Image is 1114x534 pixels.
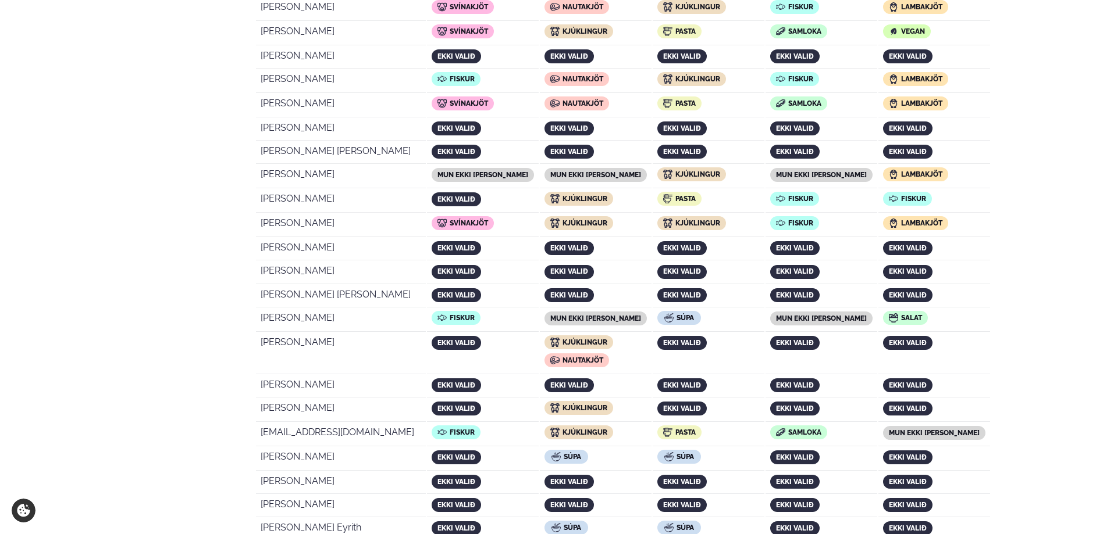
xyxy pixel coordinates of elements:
[437,218,447,228] img: icon img
[437,244,475,252] span: ekki valið
[776,339,814,347] span: ekki valið
[437,27,447,36] img: icon img
[675,195,696,203] span: Pasta
[889,404,927,413] span: ekki valið
[550,218,560,228] img: icon img
[889,27,898,36] img: icon img
[550,314,641,322] span: mun ekki [PERSON_NAME]
[776,99,785,107] img: icon img
[256,94,426,117] td: [PERSON_NAME]
[788,75,813,83] span: Fiskur
[663,99,672,108] img: icon img
[788,428,821,436] span: Samloka
[256,472,426,494] td: [PERSON_NAME]
[256,46,426,69] td: [PERSON_NAME]
[256,142,426,164] td: [PERSON_NAME] [PERSON_NAME]
[663,404,701,413] span: ekki valið
[776,194,785,203] img: icon img
[776,314,867,322] span: mun ekki [PERSON_NAME]
[675,170,720,178] span: Kjúklingur
[663,148,701,156] span: ekki valið
[437,313,447,322] img: icon img
[889,218,898,228] img: icon img
[776,124,814,132] span: ekki valið
[664,313,674,322] img: icon img
[776,244,814,252] span: ekki valið
[901,314,922,322] span: Salat
[889,99,898,108] img: icon img
[889,124,927,132] span: ekki valið
[889,244,927,252] span: ekki valið
[563,428,607,436] span: Kjúklingur
[776,453,814,461] span: ekki valið
[663,244,701,252] span: ekki valið
[437,267,475,275] span: ekki valið
[450,428,475,436] span: Fiskur
[776,478,814,486] span: ekki valið
[550,171,641,179] span: mun ekki [PERSON_NAME]
[663,194,672,203] img: icon img
[776,501,814,509] span: ekki valið
[550,501,588,509] span: ekki valið
[664,452,674,461] img: icon img
[663,291,701,299] span: ekki valið
[450,75,475,83] span: Fiskur
[776,291,814,299] span: ekki valið
[550,2,560,12] img: icon img
[551,523,561,532] img: icon img
[663,124,701,132] span: ekki valið
[663,170,672,179] img: icon img
[889,52,927,60] span: ekki valið
[776,404,814,413] span: ekki valið
[437,171,528,179] span: mun ekki [PERSON_NAME]
[889,74,898,84] img: icon img
[550,428,560,437] img: icon img
[776,524,814,532] span: ekki valið
[563,75,603,83] span: Nautakjöt
[776,52,814,60] span: ekki valið
[663,381,701,389] span: ekki valið
[675,3,720,11] span: Kjúklingur
[889,148,927,156] span: ekki valið
[901,219,942,227] span: Lambakjöt
[889,170,898,179] img: icon img
[675,27,696,35] span: Pasta
[550,74,560,84] img: icon img
[889,194,898,203] img: icon img
[550,381,588,389] span: ekki valið
[550,403,560,413] img: icon img
[550,27,560,36] img: icon img
[677,524,694,532] span: Súpa
[437,74,447,84] img: icon img
[663,52,701,60] span: ekki valið
[256,189,426,213] td: [PERSON_NAME]
[889,381,927,389] span: ekki valið
[889,339,927,347] span: ekki valið
[889,291,927,299] span: ekki valið
[437,195,475,203] span: ekki valið
[663,267,701,275] span: ekki valið
[564,524,581,532] span: Súpa
[563,3,603,11] span: Nautakjöt
[776,381,814,389] span: ekki valið
[256,399,426,422] td: [PERSON_NAME]
[563,404,607,412] span: Kjúklingur
[776,218,785,228] img: icon img
[437,501,475,509] span: ekki valið
[437,291,475,299] span: ekki valið
[437,99,447,108] img: icon img
[437,52,475,60] span: ekki valið
[256,238,426,260] td: [PERSON_NAME]
[901,75,942,83] span: Lambakjöt
[450,27,488,35] span: Svínakjöt
[901,27,925,35] span: Vegan
[563,195,607,203] span: Kjúklingur
[563,27,607,35] span: Kjúklingur
[675,99,696,107] span: Pasta
[889,524,927,532] span: ekki valið
[550,338,560,347] img: icon img
[663,428,672,437] img: icon img
[437,2,447,12] img: icon img
[663,501,701,509] span: ekki valið
[677,314,694,322] span: Súpa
